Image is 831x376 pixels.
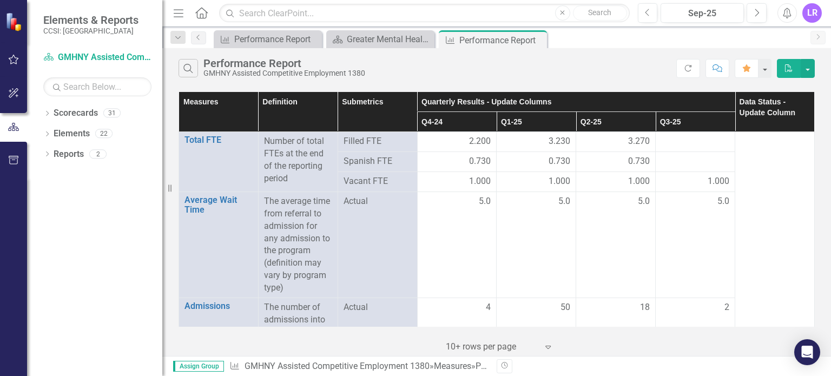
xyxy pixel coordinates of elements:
div: 22 [95,129,113,138]
td: Double-Click to Edit [576,172,656,192]
div: 2 [89,149,107,159]
span: Search [588,8,611,17]
p: The average time from referral to admission for any admission to the program (definition may vary... [264,195,332,294]
td: Double-Click to Edit Right Click for Context Menu [179,132,259,192]
div: » » [229,360,489,373]
span: 4 [486,301,491,314]
a: Performance Report [216,32,319,46]
span: 0.730 [628,155,650,168]
td: Double-Click to Edit [497,192,576,298]
td: Double-Click to Edit [656,152,735,172]
td: Double-Click to Edit [417,298,497,342]
span: 2 [724,301,729,314]
span: 5.0 [479,195,491,208]
td: Double-Click to Edit Right Click for Context Menu [179,192,259,298]
button: Search [573,5,627,21]
td: Double-Click to Edit [576,132,656,152]
button: Sep-25 [661,3,744,23]
div: Performance Report [234,32,319,46]
td: Double-Click to Edit [576,152,656,172]
div: Performance Report [203,57,365,69]
td: Double-Click to Edit [497,152,576,172]
span: 0.730 [549,155,570,168]
span: 5.0 [717,195,729,208]
td: Double-Click to Edit [417,172,497,192]
span: 2.200 [469,135,491,148]
span: 50 [560,301,570,314]
span: Actual [344,301,412,314]
td: Double-Click to Edit [656,172,735,192]
td: Double-Click to Edit [417,152,497,172]
span: 5.0 [638,195,650,208]
td: Double-Click to Edit [497,172,576,192]
a: Admissions [184,301,253,311]
a: Average Wait Time [184,195,253,214]
input: Search ClearPoint... [219,4,629,23]
span: Elements & Reports [43,14,138,27]
span: Assign Group [173,361,224,372]
a: Reports [54,148,84,161]
td: Double-Click to Edit [656,132,735,152]
td: Double-Click to Edit [417,132,497,152]
td: Double-Click to Edit [656,192,735,298]
a: Scorecards [54,107,98,120]
td: Double-Click to Edit [576,298,656,342]
a: GMHNY Assisted Competitive Employment 1380 [245,361,430,371]
div: GMHNY Assisted Competitive Employment 1380 [203,69,365,77]
span: 5.0 [558,195,570,208]
span: Filled FTE [344,135,412,148]
span: 3.270 [628,135,650,148]
span: 3.230 [549,135,570,148]
span: 1.000 [549,175,570,188]
div: Performance Report [476,361,552,371]
span: Vacant FTE [344,175,412,188]
span: Spanish FTE [344,155,412,168]
a: GMHNY Assisted Competitive Employment 1380 [43,51,151,64]
td: Double-Click to Edit [576,192,656,298]
span: 0.730 [469,155,491,168]
span: Actual [344,195,412,208]
button: LR [802,3,822,23]
div: Performance Report [459,34,544,47]
input: Search Below... [43,77,151,96]
p: The number of admissions into the program [264,301,332,339]
td: Double-Click to Edit [497,298,576,342]
div: 31 [103,109,121,118]
td: Double-Click to Edit [656,298,735,342]
td: Double-Click to Edit [417,192,497,298]
div: Number of total FTEs at the end of the reporting period [264,135,332,184]
a: Measures [434,361,471,371]
a: Total FTE [184,135,253,145]
td: Double-Click to Edit [497,132,576,152]
span: 1.000 [628,175,650,188]
img: ClearPoint Strategy [5,12,24,31]
div: Sep-25 [664,7,740,20]
div: Greater Mental Health of NY Landing Page [347,32,432,46]
span: 18 [640,301,650,314]
span: 1.000 [469,175,491,188]
td: Double-Click to Edit Right Click for Context Menu [179,298,259,342]
div: Open Intercom Messenger [794,339,820,365]
span: 1.000 [708,175,729,188]
a: Greater Mental Health of NY Landing Page [329,32,432,46]
a: Elements [54,128,90,140]
small: CCSI: [GEOGRAPHIC_DATA] [43,27,138,35]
